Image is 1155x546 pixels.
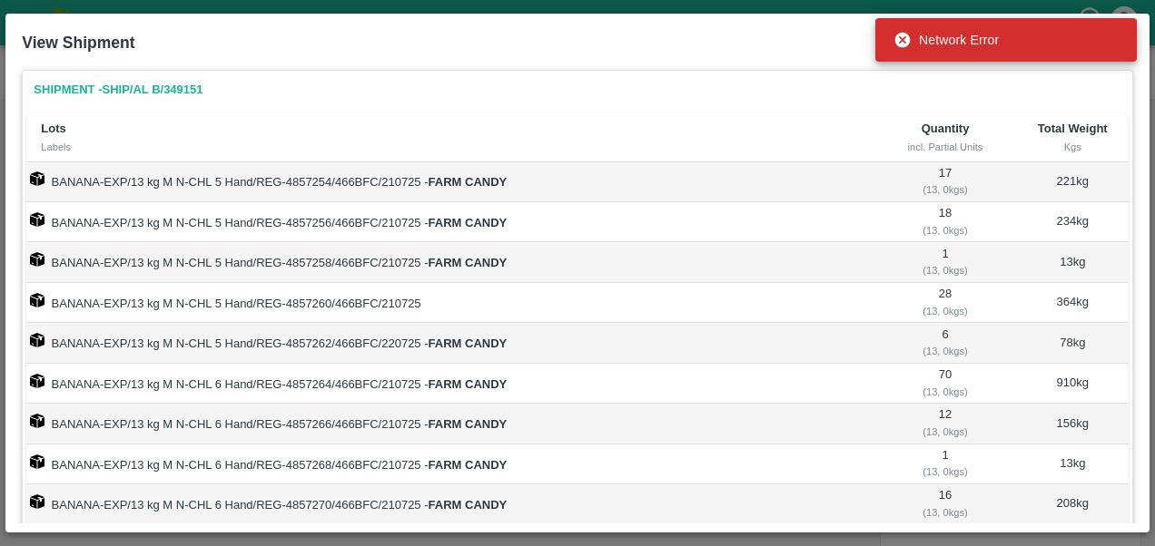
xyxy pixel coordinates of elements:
img: box [30,494,44,509]
img: box [30,212,44,227]
div: Labels [41,139,859,155]
td: BANANA-EXP/13 kg M N-CHL 5 Hand/REG-4857256/466BFC/210725 - [26,202,874,242]
strong: FARM CANDY [429,458,508,472]
div: ( 13, 0 kgs) [876,424,1013,440]
td: 364 kg [1017,283,1129,323]
td: 1 [874,444,1017,484]
b: View Shipment [22,34,134,52]
a: Shipment -SHIP/AL B/349151 [26,74,210,106]
td: 1 [874,242,1017,282]
td: 234 kg [1017,202,1129,242]
td: 910 kg [1017,364,1129,404]
td: 18 [874,202,1017,242]
strong: FARM CANDY [429,498,508,512]
div: ( 13, 0 kgs) [876,222,1013,239]
div: Kgs [1032,139,1114,155]
td: 13 kg [1017,242,1129,282]
td: BANANA-EXP/13 kg M N-CHL 5 Hand/REG-4857254/466BFC/210725 - [26,162,874,202]
img: box [30,454,44,469]
div: ( 13, 0 kgs) [876,504,1013,521]
td: 208 kg [1017,484,1129,524]
td: 6 [874,323,1017,363]
img: box [30,252,44,267]
strong: FARM CANDY [429,256,508,269]
div: ( 13, 0 kgs) [876,181,1013,198]
td: BANANA-EXP/13 kg M N-CHL 6 Hand/REG-4857264/466BFC/210725 - [26,364,874,404]
img: box [30,374,44,388]
strong: FARM CANDY [429,175,508,189]
div: ( 13, 0 kgs) [876,384,1013,400]
td: BANANA-EXP/13 kg M N-CHL 5 Hand/REG-4857260/466BFC/210725 [26,283,874,323]
b: Lots [41,122,65,135]
img: box [30,414,44,428]
td: 12 [874,404,1017,444]
td: 70 [874,364,1017,404]
td: BANANA-EXP/13 kg M N-CHL 5 Hand/REG-4857258/466BFC/210725 - [26,242,874,282]
img: box [30,171,44,186]
div: ( 13, 0 kgs) [876,303,1013,319]
td: 221 kg [1017,162,1129,202]
td: BANANA-EXP/13 kg M N-CHL 6 Hand/REG-4857270/466BFC/210725 - [26,484,874,524]
td: 13 kg [1017,444,1129,484]
td: 28 [874,283,1017,323]
b: Total Weight [1038,122,1108,135]
div: ( 13, 0 kgs) [876,262,1013,278]
strong: FARM CANDY [429,417,508,431]
img: box [30,333,44,347]
div: ( 13, 0 kgs) [876,463,1013,480]
div: ( 13, 0 kgs) [876,343,1013,359]
strong: FARM CANDY [429,377,508,391]
td: BANANA-EXP/13 kg M N-CHL 6 Hand/REG-4857268/466BFC/210725 - [26,444,874,484]
td: 156 kg [1017,404,1129,444]
strong: FARM CANDY [429,336,508,350]
div: Network Error [893,24,999,56]
img: box [30,293,44,307]
b: Quantity [922,122,970,135]
td: BANANA-EXP/13 kg M N-CHL 6 Hand/REG-4857266/466BFC/210725 - [26,404,874,444]
strong: FARM CANDY [429,216,508,229]
td: 17 [874,162,1017,202]
td: BANANA-EXP/13 kg M N-CHL 5 Hand/REG-4857262/466BFC/220725 - [26,323,874,363]
td: 78 kg [1017,323,1129,363]
div: incl. Partial Units [888,139,1002,155]
td: 16 [874,484,1017,524]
